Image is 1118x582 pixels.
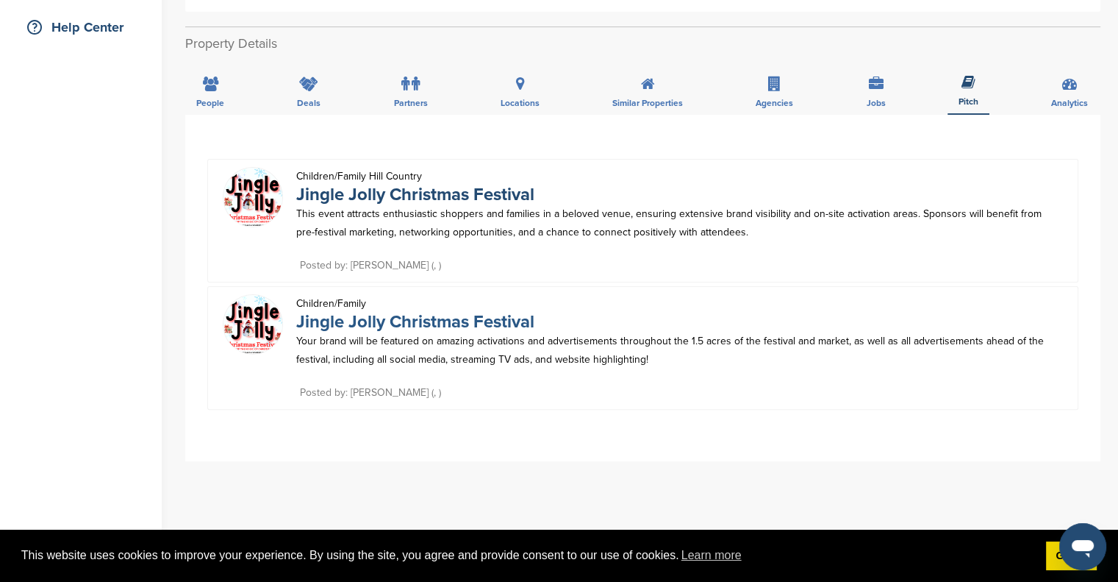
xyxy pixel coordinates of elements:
[1046,542,1097,571] a: dismiss cookie message
[958,97,978,106] span: Pitch
[296,170,366,182] span: Children/Family
[1051,99,1088,107] span: Analytics
[1059,523,1106,570] iframe: Button to launch messaging window
[296,332,1048,369] p: Your brand will be featured on amazing activations and advertisements throughout the 1.5 acres of...
[196,99,224,107] span: People
[296,184,534,205] a: Jingle Jolly Christmas Festival
[297,99,320,107] span: Deals
[223,168,282,227] img: Sponsorpitch & Jingle Jolly Christmas Festival
[15,10,147,44] a: Help Center
[185,34,1100,54] h2: Property Details
[296,311,534,333] a: Jingle Jolly Christmas Festival
[296,205,1048,241] p: This event attracts enthusiastic shoppers and families in a beloved venue, ensuring extensive bra...
[296,297,366,310] span: Children/Family
[22,14,147,40] div: Help Center
[394,99,428,107] span: Partners
[300,383,441,402] p: Posted by: [PERSON_NAME] (, )
[21,544,1034,567] span: This website uses cookies to improve your experience. By using the site, you agree and provide co...
[756,99,793,107] span: Agencies
[501,99,540,107] span: Locations
[300,256,441,274] p: Posted by: [PERSON_NAME] (, )
[867,99,886,107] span: Jobs
[369,170,422,182] span: Hill Country
[612,99,683,107] span: Similar Properties
[679,544,744,567] a: learn more about cookies
[223,295,282,354] img: Sponsorpitch & Jingle Jolly Christmas Festival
